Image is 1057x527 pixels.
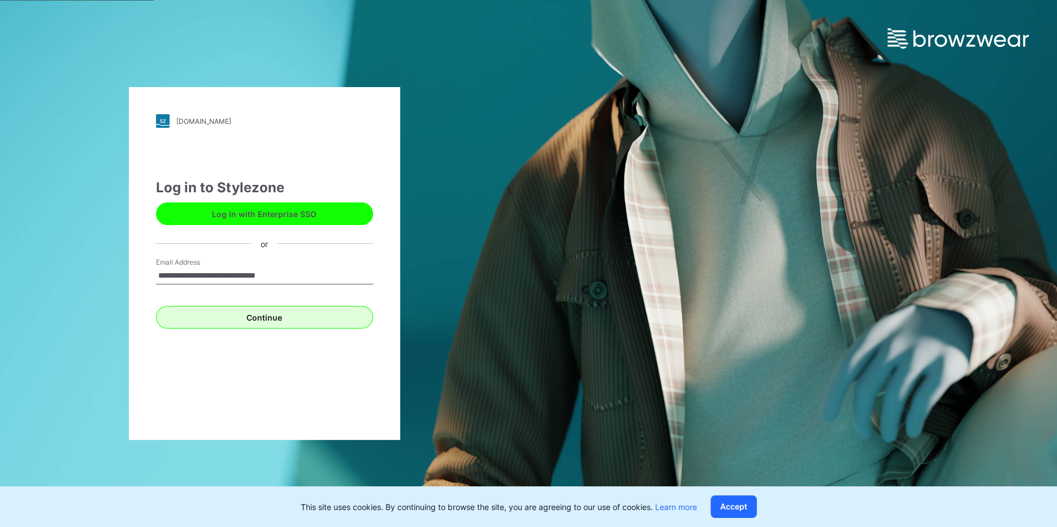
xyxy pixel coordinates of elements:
button: Log in with Enterprise SSO [156,202,373,225]
div: [DOMAIN_NAME] [176,117,231,126]
div: or [252,237,277,249]
label: Email Address [156,257,235,267]
button: Accept [711,495,757,518]
img: browzwear-logo.e42bd6dac1945053ebaf764b6aa21510.svg [887,28,1029,49]
button: Continue [156,306,373,329]
a: [DOMAIN_NAME] [156,114,373,128]
div: Log in to Stylezone [156,178,373,198]
p: This site uses cookies. By continuing to browse the site, you are agreeing to our use of cookies. [301,501,697,513]
a: Learn more [655,502,697,512]
img: stylezone-logo.562084cfcfab977791bfbf7441f1a819.svg [156,114,170,128]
